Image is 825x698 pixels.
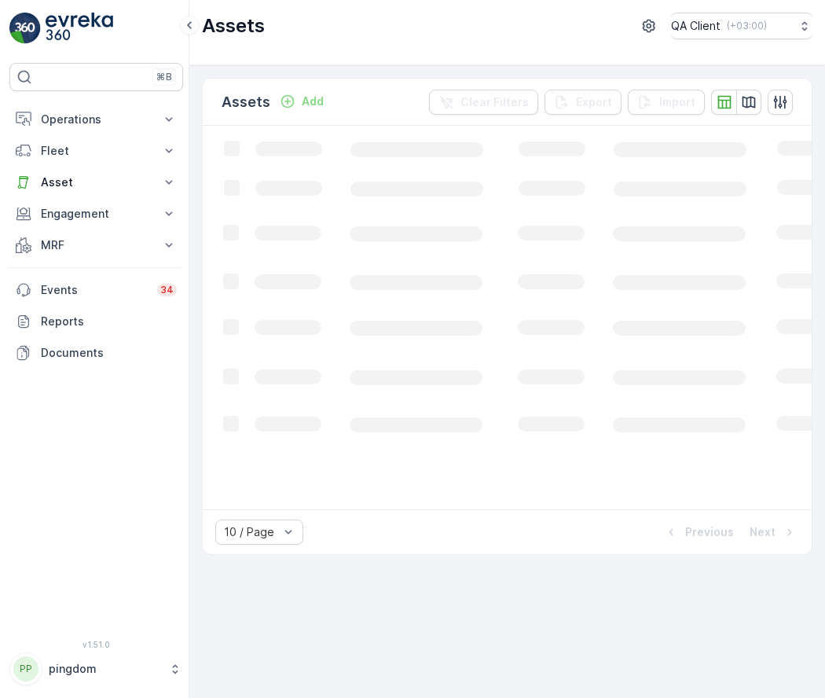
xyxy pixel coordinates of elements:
[671,18,720,34] p: QA Client
[46,13,113,44] img: logo_light-DOdMpM7g.png
[222,91,270,113] p: Assets
[41,237,152,253] p: MRF
[750,524,775,540] p: Next
[9,306,183,337] a: Reports
[9,135,183,167] button: Fleet
[9,640,183,649] span: v 1.51.0
[671,13,812,39] button: QA Client(+03:00)
[41,174,152,190] p: Asset
[748,523,799,542] button: Next
[160,284,174,296] p: 34
[9,198,183,230] button: Engagement
[41,206,152,222] p: Engagement
[273,92,330,111] button: Add
[13,656,38,681] div: PP
[302,94,324,109] p: Add
[685,524,734,540] p: Previous
[628,90,705,115] button: Import
[9,337,183,369] a: Documents
[9,13,41,44] img: logo
[41,345,177,361] p: Documents
[41,314,177,329] p: Reports
[9,104,183,135] button: Operations
[156,71,172,83] p: ⌘B
[49,661,161,677] p: pingdom
[576,94,612,110] p: Export
[429,90,538,115] button: Clear Filters
[9,167,183,198] button: Asset
[659,94,695,110] p: Import
[41,282,148,298] p: Events
[41,112,152,127] p: Operations
[41,143,152,159] p: Fleet
[9,230,183,261] button: MRF
[662,523,735,542] button: Previous
[727,20,767,32] p: ( +03:00 )
[202,13,265,39] p: Assets
[544,90,621,115] button: Export
[9,652,183,685] button: PPpingdom
[9,274,183,306] a: Events34
[460,94,529,110] p: Clear Filters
